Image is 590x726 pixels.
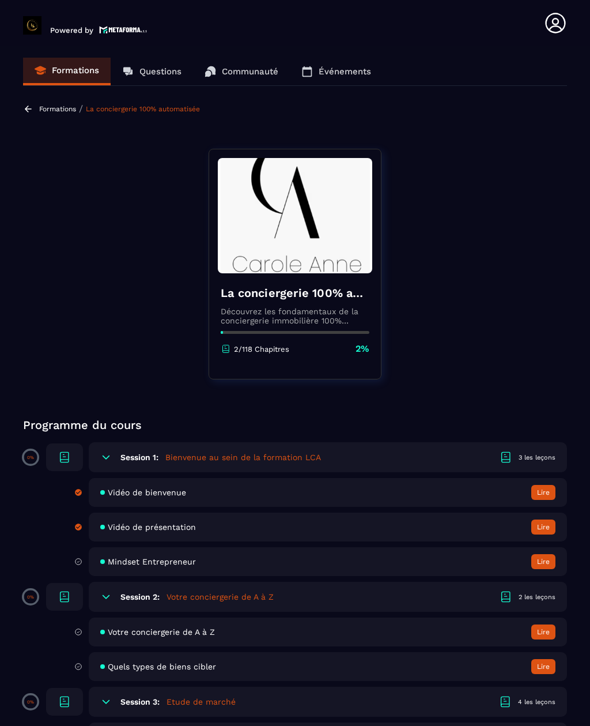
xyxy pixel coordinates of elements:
[99,25,147,35] img: logo
[120,453,158,462] h6: Session 1:
[222,66,278,77] p: Communauté
[167,696,236,708] h5: Etude de marché
[108,488,186,497] span: Vidéo de bienvenue
[86,105,200,113] a: La conciergerie 100% automatisée
[52,65,99,76] p: Formations
[531,520,555,535] button: Lire
[23,58,111,85] a: Formations
[531,485,555,500] button: Lire
[290,58,383,85] a: Événements
[531,659,555,674] button: Lire
[23,417,567,433] p: Programme du cours
[139,66,181,77] p: Questions
[108,627,215,637] span: Votre conciergerie de A à Z
[27,595,34,600] p: 0%
[234,345,289,353] p: 2/118 Chapitres
[27,455,34,460] p: 0%
[221,307,369,325] p: Découvrez les fondamentaux de la conciergerie immobilière 100% automatisée. Cette formation est c...
[120,697,160,706] h6: Session 3:
[39,105,76,113] a: Formations
[221,285,369,301] h4: La conciergerie 100% automatisée
[519,593,555,601] div: 2 les leçons
[120,592,160,601] h6: Session 2:
[218,158,372,273] img: banner
[23,16,41,35] img: logo-branding
[50,26,93,35] p: Powered by
[518,698,555,706] div: 4 les leçons
[108,557,196,566] span: Mindset Entrepreneur
[355,343,369,355] p: 2%
[108,662,216,671] span: Quels types de biens cibler
[165,452,321,463] h5: Bienvenue au sein de la formation LCA
[519,453,555,462] div: 3 les leçons
[79,103,83,114] span: /
[531,554,555,569] button: Lire
[167,591,274,603] h5: Votre conciergerie de A à Z
[111,58,193,85] a: Questions
[319,66,371,77] p: Événements
[531,625,555,640] button: Lire
[193,58,290,85] a: Communauté
[27,699,34,705] p: 0%
[108,522,196,532] span: Vidéo de présentation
